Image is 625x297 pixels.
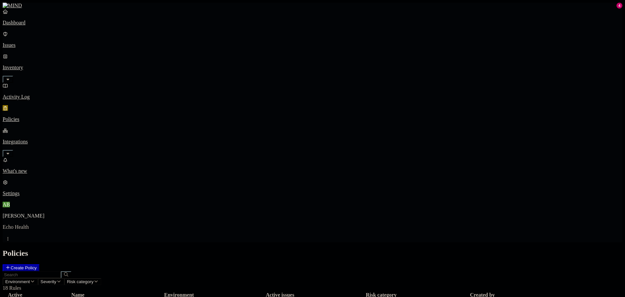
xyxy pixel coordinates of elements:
[3,105,622,122] a: Policies
[3,271,61,278] input: Search
[3,31,622,48] a: Issues
[3,179,622,196] a: Settings
[40,279,56,284] span: Severity
[3,224,622,230] p: Echo Health
[3,139,622,145] p: Integrations
[3,83,622,100] a: Activity Log
[3,3,22,9] img: MIND
[3,53,622,82] a: Inventory
[3,213,622,219] p: [PERSON_NAME]
[616,3,622,9] div: 4
[3,9,622,26] a: Dashboard
[67,279,93,284] span: Risk category
[3,191,622,196] p: Settings
[3,157,622,174] a: What's new
[3,94,622,100] p: Activity Log
[3,3,622,9] a: MIND
[3,285,21,291] span: 18 Rules
[3,168,622,174] p: What's new
[3,202,10,207] span: AB
[3,264,39,271] button: Create Policy
[3,249,622,258] h2: Policies
[3,42,622,48] p: Issues
[3,20,622,26] p: Dashboard
[3,116,622,122] p: Policies
[5,279,30,284] span: Environment
[3,65,622,71] p: Inventory
[3,128,622,156] a: Integrations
